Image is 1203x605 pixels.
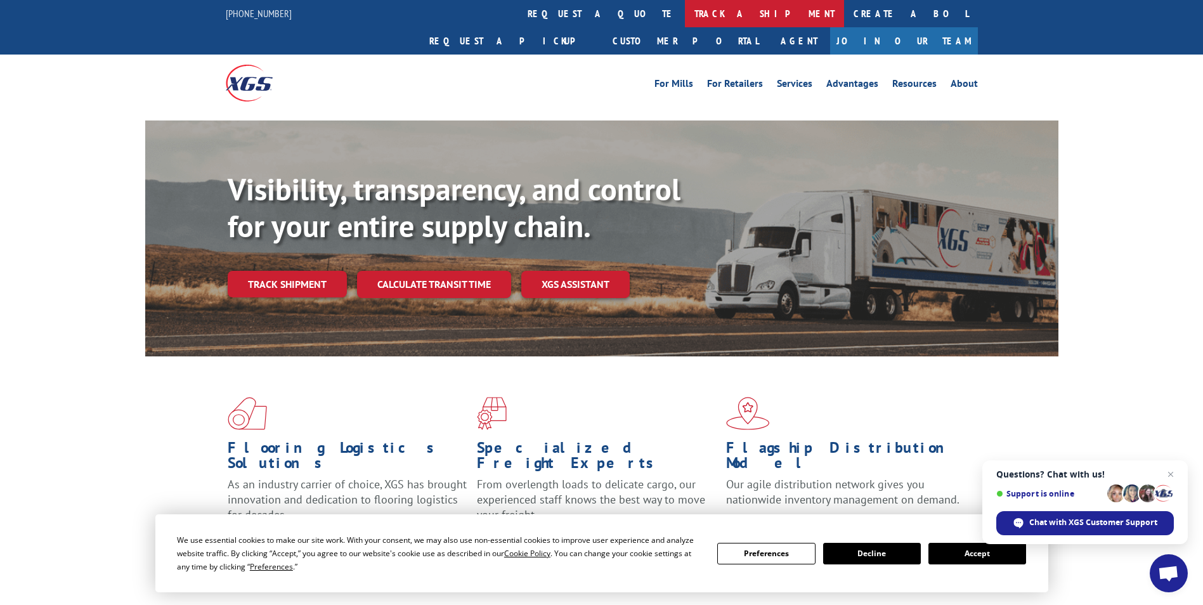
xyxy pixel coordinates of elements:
[477,440,717,477] h1: Specialized Freight Experts
[996,511,1174,535] div: Chat with XGS Customer Support
[826,79,878,93] a: Advantages
[228,477,467,522] span: As an industry carrier of choice, XGS has brought innovation and dedication to flooring logistics...
[420,27,603,55] a: Request a pickup
[504,548,550,559] span: Cookie Policy
[477,477,717,533] p: From overlength loads to delicate cargo, our experienced staff knows the best way to move your fr...
[707,79,763,93] a: For Retailers
[228,397,267,430] img: xgs-icon-total-supply-chain-intelligence-red
[996,489,1103,498] span: Support is online
[726,477,959,507] span: Our agile distribution network gives you nationwide inventory management on demand.
[177,533,702,573] div: We use essential cookies to make our site work. With your consent, we may also use non-essential ...
[892,79,937,93] a: Resources
[951,79,978,93] a: About
[768,27,830,55] a: Agent
[477,397,507,430] img: xgs-icon-focused-on-flooring-red
[726,440,966,477] h1: Flagship Distribution Model
[228,440,467,477] h1: Flooring Logistics Solutions
[228,271,347,297] a: Track shipment
[928,543,1026,564] button: Accept
[521,271,630,298] a: XGS ASSISTANT
[777,79,812,93] a: Services
[250,561,293,572] span: Preferences
[155,514,1048,592] div: Cookie Consent Prompt
[357,271,511,298] a: Calculate transit time
[228,169,680,245] b: Visibility, transparency, and control for your entire supply chain.
[1163,467,1178,482] span: Close chat
[717,543,815,564] button: Preferences
[603,27,768,55] a: Customer Portal
[823,543,921,564] button: Decline
[654,79,693,93] a: For Mills
[226,7,292,20] a: [PHONE_NUMBER]
[1029,517,1157,528] span: Chat with XGS Customer Support
[830,27,978,55] a: Join Our Team
[996,469,1174,479] span: Questions? Chat with us!
[1150,554,1188,592] div: Open chat
[726,397,770,430] img: xgs-icon-flagship-distribution-model-red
